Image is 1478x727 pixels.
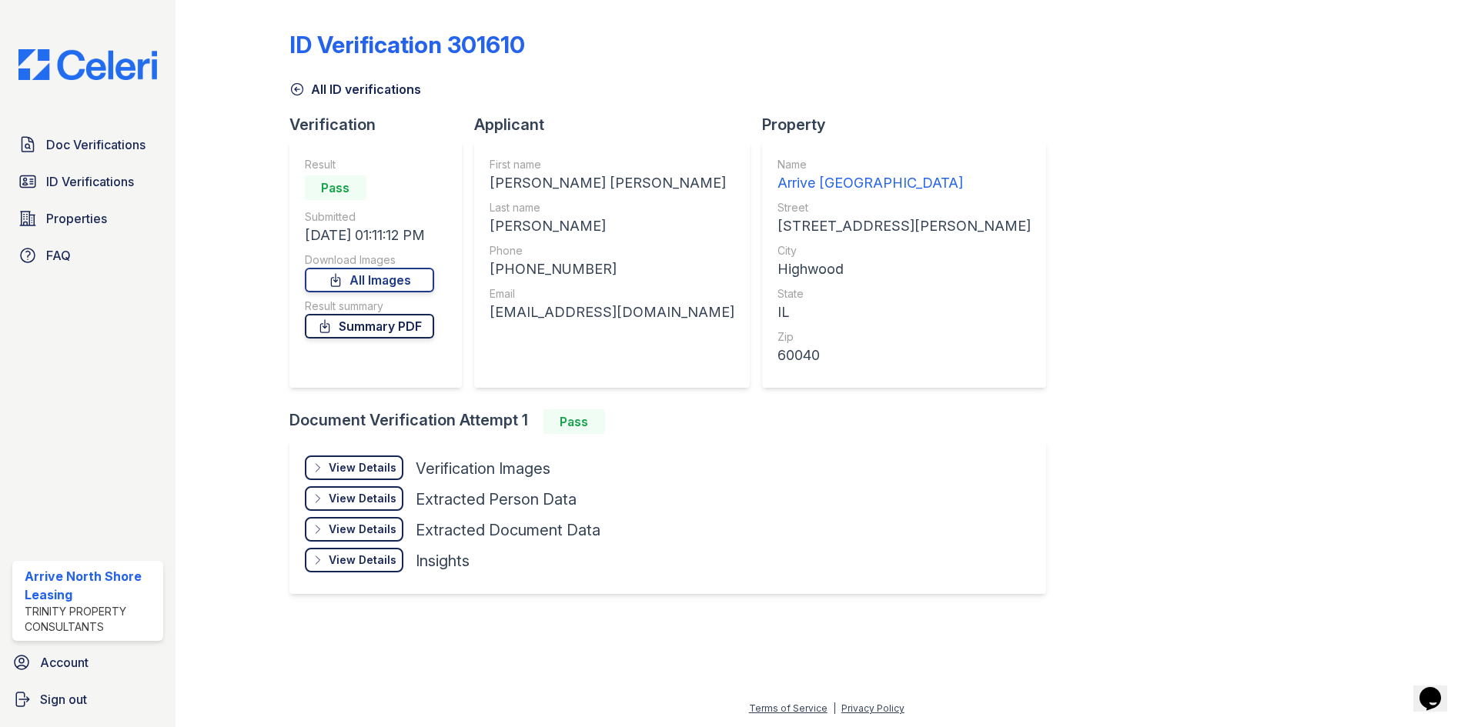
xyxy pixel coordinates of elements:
div: Insights [416,550,470,572]
div: Verification Images [416,458,550,479]
div: Street [777,200,1031,215]
div: Arrive [GEOGRAPHIC_DATA] [777,172,1031,194]
div: City [777,243,1031,258]
div: View Details [329,522,396,537]
img: CE_Logo_Blue-a8612792a0a2168367f1c8372b55b34899dd931a85d93a1a3d3e32e68fde9ad4.png [6,49,169,80]
div: Trinity Property Consultants [25,604,157,635]
div: Extracted Document Data [416,519,600,541]
a: FAQ [12,240,163,271]
div: Property [762,114,1058,135]
div: Highwood [777,258,1031,280]
a: Properties [12,203,163,234]
div: State [777,286,1031,302]
iframe: chat widget [1413,665,1463,712]
div: View Details [329,491,396,506]
div: Email [490,286,734,302]
div: Pass [543,409,605,434]
div: Extracted Person Data [416,489,577,510]
div: IL [777,302,1031,323]
div: Download Images [305,252,434,268]
div: [DATE] 01:11:12 PM [305,225,434,246]
div: [STREET_ADDRESS][PERSON_NAME] [777,215,1031,237]
div: View Details [329,460,396,475]
div: [PERSON_NAME] [490,215,734,237]
div: Zip [777,329,1031,345]
a: Doc Verifications [12,129,163,160]
a: Terms of Service [749,702,828,714]
a: Summary PDF [305,314,434,338]
div: | [833,702,836,714]
span: Properties [46,209,107,228]
div: Result [305,157,434,172]
div: ID Verification 301610 [289,31,525,58]
a: ID Verifications [12,166,163,197]
a: Name Arrive [GEOGRAPHIC_DATA] [777,157,1031,194]
div: [EMAIL_ADDRESS][DOMAIN_NAME] [490,302,734,323]
div: Arrive North Shore Leasing [25,567,157,604]
div: View Details [329,552,396,568]
div: [PHONE_NUMBER] [490,258,734,280]
div: Phone [490,243,734,258]
div: First name [490,157,734,172]
a: Sign out [6,684,169,715]
div: Name [777,157,1031,172]
div: Submitted [305,209,434,225]
div: 60040 [777,345,1031,366]
div: Pass [305,175,366,200]
div: Applicant [474,114,762,135]
span: Account [40,653,89,672]
div: Last name [490,200,734,215]
a: All ID verifications [289,80,421,98]
span: Doc Verifications [46,135,145,154]
div: Result summary [305,298,434,314]
a: Privacy Policy [841,702,905,714]
span: Sign out [40,690,87,709]
span: ID Verifications [46,172,134,191]
a: All Images [305,268,434,292]
div: [PERSON_NAME] [PERSON_NAME] [490,172,734,194]
span: FAQ [46,246,71,265]
a: Account [6,647,169,678]
div: Verification [289,114,474,135]
div: Document Verification Attempt 1 [289,409,1058,434]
